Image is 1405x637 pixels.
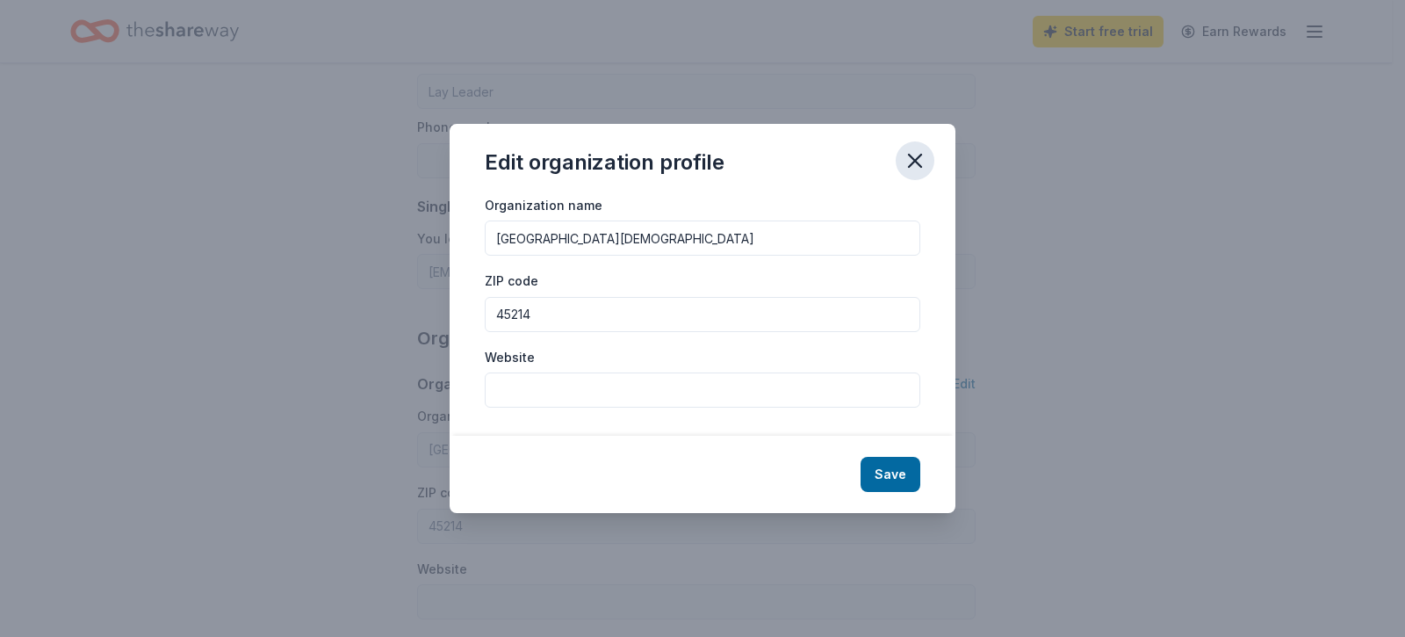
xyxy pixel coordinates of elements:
[861,457,920,492] button: Save
[485,148,724,177] div: Edit organization profile
[485,197,602,214] label: Organization name
[485,349,535,366] label: Website
[485,297,920,332] input: 12345 (U.S. only)
[485,272,538,290] label: ZIP code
